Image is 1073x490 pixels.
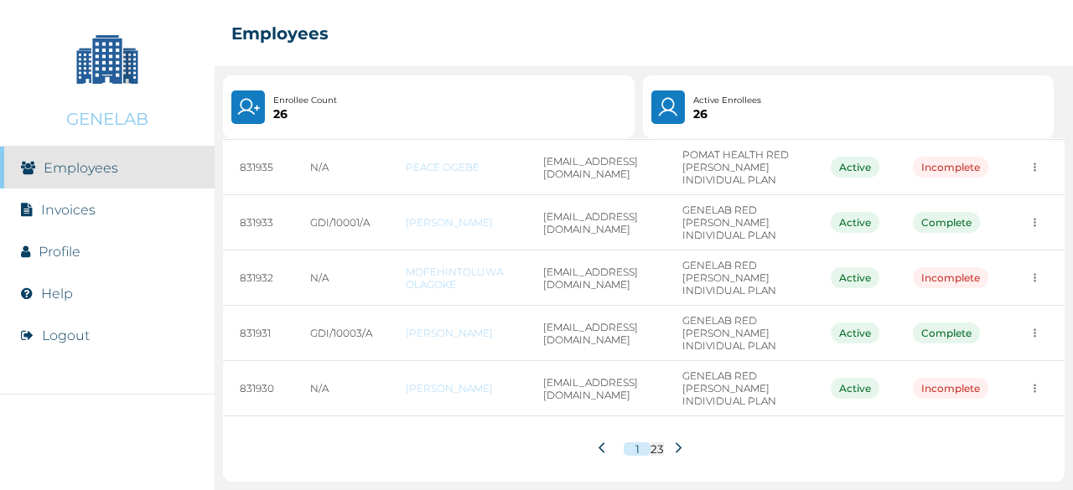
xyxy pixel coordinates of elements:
td: [EMAIL_ADDRESS][DOMAIN_NAME] [526,140,666,195]
button: more [1022,375,1048,401]
td: POMAT HEALTH RED [PERSON_NAME] INDIVIDUAL PLAN [666,140,814,195]
td: 831932 [223,250,293,306]
td: [EMAIL_ADDRESS][DOMAIN_NAME] [526,306,666,361]
td: GENELAB RED [PERSON_NAME] INDIVIDUAL PLAN [666,306,814,361]
p: Enrollee Count [273,94,337,107]
a: Employees [44,160,118,176]
button: more [1022,320,1048,346]
img: RelianceHMO's Logo [17,448,198,473]
td: GENELAB RED [PERSON_NAME] INDIVIDUAL PLAN [666,195,814,250]
td: 831933 [223,195,293,250]
p: 26 [693,107,761,121]
div: Incomplete [913,378,988,399]
a: Help [41,286,73,302]
td: GENELAB RED [PERSON_NAME] INDIVIDUAL PLAN [666,361,814,416]
img: Company [65,17,149,101]
td: GDI/10003/A [293,306,389,361]
a: PEACE OGEBE [406,161,510,173]
div: Complete [913,322,980,343]
div: Incomplete [913,267,988,288]
img: UserPlus.219544f25cf47e120833d8d8fc4c9831.svg [236,95,260,119]
div: Active [831,212,879,233]
button: more [1022,265,1048,291]
h2: Employees [231,23,329,44]
div: Active [831,322,879,343]
td: N/A [293,140,389,195]
td: 831935 [223,140,293,195]
button: 3 [657,442,664,456]
td: 831930 [223,361,293,416]
td: GENELAB RED [PERSON_NAME] INDIVIDUAL PLAN [666,250,814,306]
a: Profile [39,244,80,260]
td: N/A [293,361,389,416]
a: [PERSON_NAME] [406,382,510,395]
a: MOFEHINTOLUWA OLAGOKE [406,266,510,291]
p: Active Enrollees [693,94,761,107]
a: Invoices [41,202,96,218]
td: 831931 [223,306,293,361]
td: N/A [293,250,389,306]
button: 2 [651,442,657,456]
p: 26 [273,107,337,121]
td: [EMAIL_ADDRESS][DOMAIN_NAME] [526,250,666,306]
td: [EMAIL_ADDRESS][DOMAIN_NAME] [526,195,666,250]
button: Logout [42,328,90,343]
div: Active [831,157,879,178]
button: 1 [624,442,651,456]
a: [PERSON_NAME] [406,327,510,339]
td: [EMAIL_ADDRESS][DOMAIN_NAME] [526,361,666,416]
a: [PERSON_NAME] [406,216,510,229]
button: more [1022,209,1048,235]
div: Incomplete [913,157,988,178]
div: Active [831,378,879,399]
div: Active [831,267,879,288]
button: more [1022,154,1048,180]
div: Complete [913,212,980,233]
p: GENELAB [66,109,148,129]
img: User.4b94733241a7e19f64acd675af8f0752.svg [656,95,681,119]
td: GDI/10001/A [293,195,389,250]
